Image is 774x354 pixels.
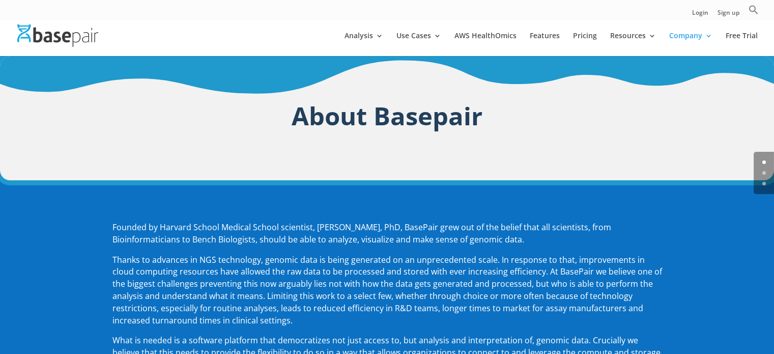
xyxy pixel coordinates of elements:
[749,5,759,15] svg: Search
[762,160,766,164] a: 0
[396,32,441,56] a: Use Cases
[573,32,597,56] a: Pricing
[454,32,517,56] a: AWS HealthOmics
[669,32,712,56] a: Company
[762,171,766,175] a: 1
[112,98,662,139] h1: About Basepair
[17,24,98,46] img: Basepair
[762,182,766,185] a: 2
[749,5,759,20] a: Search Icon Link
[692,10,708,20] a: Login
[726,32,758,56] a: Free Trial
[718,10,739,20] a: Sign up
[610,32,656,56] a: Resources
[112,222,662,254] p: Founded by Harvard School Medical School scientist, [PERSON_NAME], PhD, BasePair grew out of the ...
[530,32,560,56] a: Features
[345,32,383,56] a: Analysis
[112,254,662,326] span: Thanks to advances in NGS technology, genomic data is being generated on an unprecedented scale. ...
